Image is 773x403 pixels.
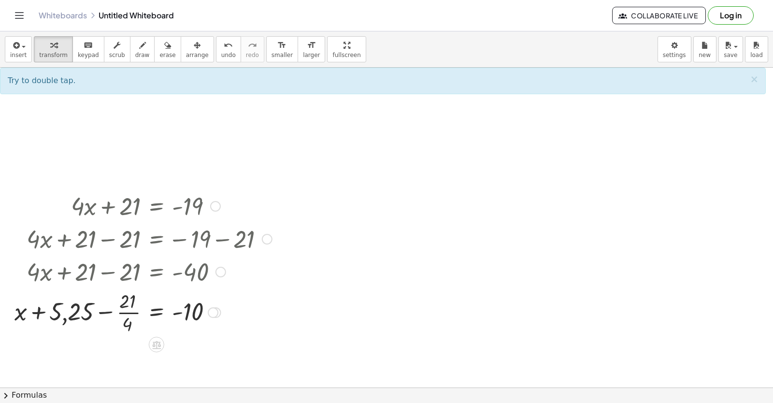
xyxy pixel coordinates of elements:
span: undo [221,52,236,58]
span: fullscreen [332,52,360,58]
span: Try to double tap. [8,76,76,85]
button: save [718,36,743,62]
button: arrange [181,36,214,62]
span: insert [10,52,27,58]
button: draw [130,36,155,62]
span: smaller [272,52,293,58]
span: scrub [109,52,125,58]
button: format_sizesmaller [266,36,298,62]
span: arrange [186,52,209,58]
a: Whiteboards [39,11,87,20]
span: redo [246,52,259,58]
button: load [745,36,768,62]
button: Collaborate Live [612,7,706,24]
button: redoredo [241,36,264,62]
span: load [750,52,763,58]
button: transform [34,36,73,62]
button: Toggle navigation [12,8,27,23]
button: settings [658,36,691,62]
span: Collaborate Live [620,11,698,20]
i: format_size [277,40,286,51]
button: format_sizelarger [298,36,325,62]
div: Apply the same math to both sides of the equation [149,337,164,352]
i: undo [224,40,233,51]
span: erase [159,52,175,58]
span: larger [303,52,320,58]
button: new [693,36,716,62]
i: format_size [307,40,316,51]
button: insert [5,36,32,62]
span: draw [135,52,150,58]
span: new [699,52,711,58]
button: undoundo [216,36,241,62]
button: erase [154,36,181,62]
button: scrub [104,36,130,62]
span: keypad [78,52,99,58]
span: × [750,73,759,85]
button: keyboardkeypad [72,36,104,62]
span: settings [663,52,686,58]
span: save [724,52,737,58]
span: transform [39,52,68,58]
button: Log in [708,6,754,25]
button: fullscreen [327,36,366,62]
button: × [750,74,759,85]
i: keyboard [84,40,93,51]
i: redo [248,40,257,51]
